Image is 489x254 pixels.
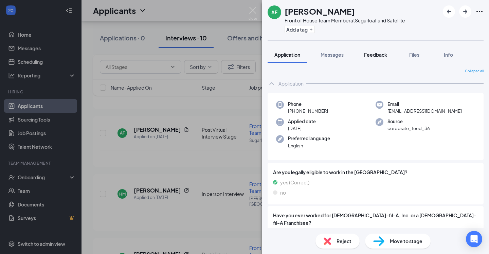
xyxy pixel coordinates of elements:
[273,168,478,176] span: Are you legally eligible to work in the [GEOGRAPHIC_DATA]?
[445,7,453,16] svg: ArrowLeftNew
[274,52,300,58] span: Application
[321,52,344,58] span: Messages
[285,17,405,24] div: Front of House Team Member at Sugarloaf and Satellite
[390,237,422,245] span: Move to stage
[465,69,484,74] span: Collapse all
[443,5,455,18] button: ArrowLeftNew
[387,101,462,108] span: Email
[288,118,316,125] span: Applied date
[288,142,330,149] span: English
[387,108,462,114] span: [EMAIL_ADDRESS][DOMAIN_NAME]
[278,80,304,87] div: Application
[387,118,430,125] span: Source
[459,5,471,18] button: ArrowRight
[285,26,315,33] button: PlusAdd a tag
[285,5,355,17] h1: [PERSON_NAME]
[444,52,453,58] span: Info
[466,231,482,247] div: Open Intercom Messenger
[268,79,276,88] svg: ChevronUp
[288,135,330,142] span: Preferred language
[337,237,351,245] span: Reject
[288,101,328,108] span: Phone
[475,7,484,16] svg: Ellipses
[309,28,313,32] svg: Plus
[364,52,387,58] span: Feedback
[280,179,309,186] span: yes (Correct)
[288,108,328,114] span: [PHONE_NUMBER]
[409,52,419,58] span: Files
[271,9,277,16] div: AF
[461,7,469,16] svg: ArrowRight
[387,125,430,132] span: corporate_feed_36
[288,125,316,132] span: [DATE]
[280,189,286,196] span: no
[273,212,478,226] span: Have you ever worked for [DEMOGRAPHIC_DATA]-fil-A, Inc. or a [DEMOGRAPHIC_DATA]-fil-A Franchisee?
